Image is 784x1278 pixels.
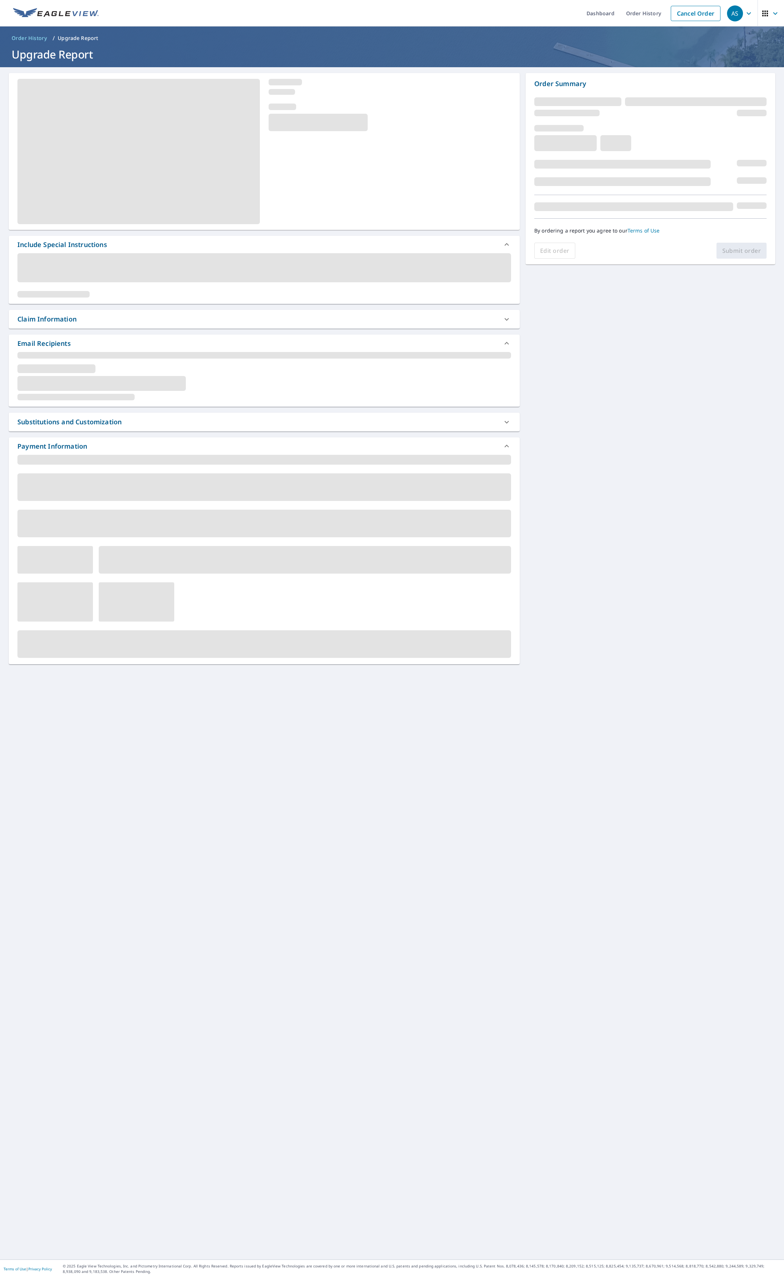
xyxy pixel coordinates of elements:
nav: breadcrumb [9,32,775,44]
div: Include Special Instructions [17,240,107,250]
div: Payment Information [17,441,87,451]
p: | [4,1267,52,1271]
div: Substitutions and Customization [17,417,122,427]
p: Upgrade Report [58,35,98,42]
div: Email Recipients [9,335,520,352]
p: © 2025 Eagle View Technologies, Inc. and Pictometry International Corp. All Rights Reserved. Repo... [63,1263,780,1274]
img: EV Logo [13,8,99,19]
div: Claim Information [9,310,520,328]
a: Privacy Policy [28,1266,52,1271]
li: / [53,34,55,43]
a: Terms of Use [4,1266,26,1271]
div: Include Special Instructions [9,236,520,253]
a: Terms of Use [628,227,660,234]
h1: Upgrade Report [9,47,775,62]
div: Claim Information [17,314,77,324]
a: Cancel Order [671,6,720,21]
div: Substitutions and Customization [9,413,520,431]
a: Order History [9,32,50,44]
div: AS [727,5,743,21]
p: Order Summary [534,79,767,89]
p: By ordering a report you agree to our [534,227,767,234]
div: Email Recipients [17,339,71,348]
div: Payment Information [9,437,520,455]
span: Order History [12,35,47,42]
